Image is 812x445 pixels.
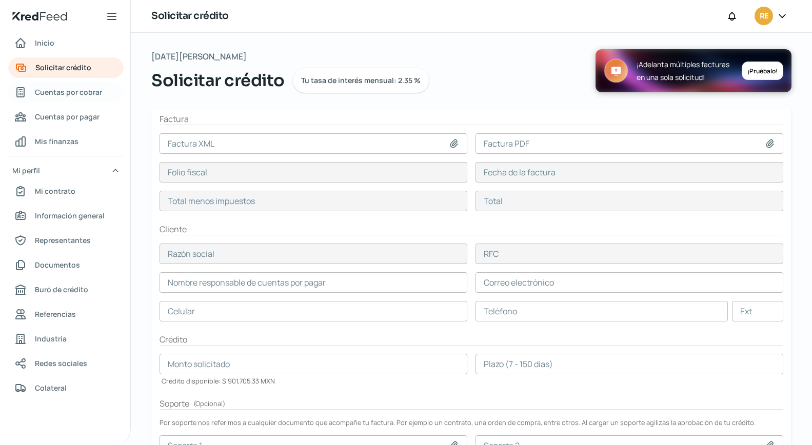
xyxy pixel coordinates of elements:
a: Solicitar crédito [8,57,124,78]
span: Inicio [35,36,54,49]
a: Mi contrato [8,181,124,201]
span: Mi contrato [35,185,75,197]
a: Documentos [8,255,124,275]
span: Solicitar crédito [151,68,285,93]
span: Información general [35,209,105,222]
span: ( Opcional ) [193,399,225,408]
a: Cuentas por cobrar [8,82,124,103]
a: Industria [8,329,124,349]
a: Buró de crédito [8,279,124,300]
span: Tu tasa de interés mensual: 2.35 % [301,77,421,84]
a: Inicio [8,33,124,53]
span: Documentos [35,258,80,271]
h2: Soporte [160,398,783,410]
span: Cuentas por cobrar [35,86,102,98]
span: Industria [35,332,67,345]
h2: Crédito [160,334,783,346]
a: Cuentas por pagar [8,107,124,127]
span: ¡Adelanta múltiples facturas en una sola solicitud! [637,58,729,84]
span: Redes sociales [35,357,87,370]
a: Información general [8,206,124,226]
span: Cuentas por pagar [35,110,100,123]
a: Colateral [8,378,124,398]
a: Representantes [8,230,124,251]
h1: Solicitar crédito [151,9,229,24]
span: Referencias [35,308,76,320]
div: Crédito disponible: $ 901,705.33 MXN [160,374,467,386]
span: Mis finanzas [35,135,78,148]
div: ¡Pruébalo! [742,62,783,80]
span: Solicitar crédito [35,61,91,74]
div: Por soporte nos referimos a cualquier documento que acompañe tu factura. Por ejemplo un contrato,... [160,418,783,427]
a: Mis finanzas [8,131,124,152]
a: Redes sociales [8,353,124,374]
span: [DATE][PERSON_NAME] [151,49,247,64]
span: RE [760,10,768,23]
h2: Cliente [160,224,783,235]
span: Colateral [35,381,67,394]
span: Representantes [35,234,91,247]
a: Referencias [8,304,124,325]
h2: Factura [160,113,783,125]
img: Upload Icon [604,58,628,83]
span: Mi perfil [12,164,40,177]
span: Buró de crédito [35,283,88,296]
